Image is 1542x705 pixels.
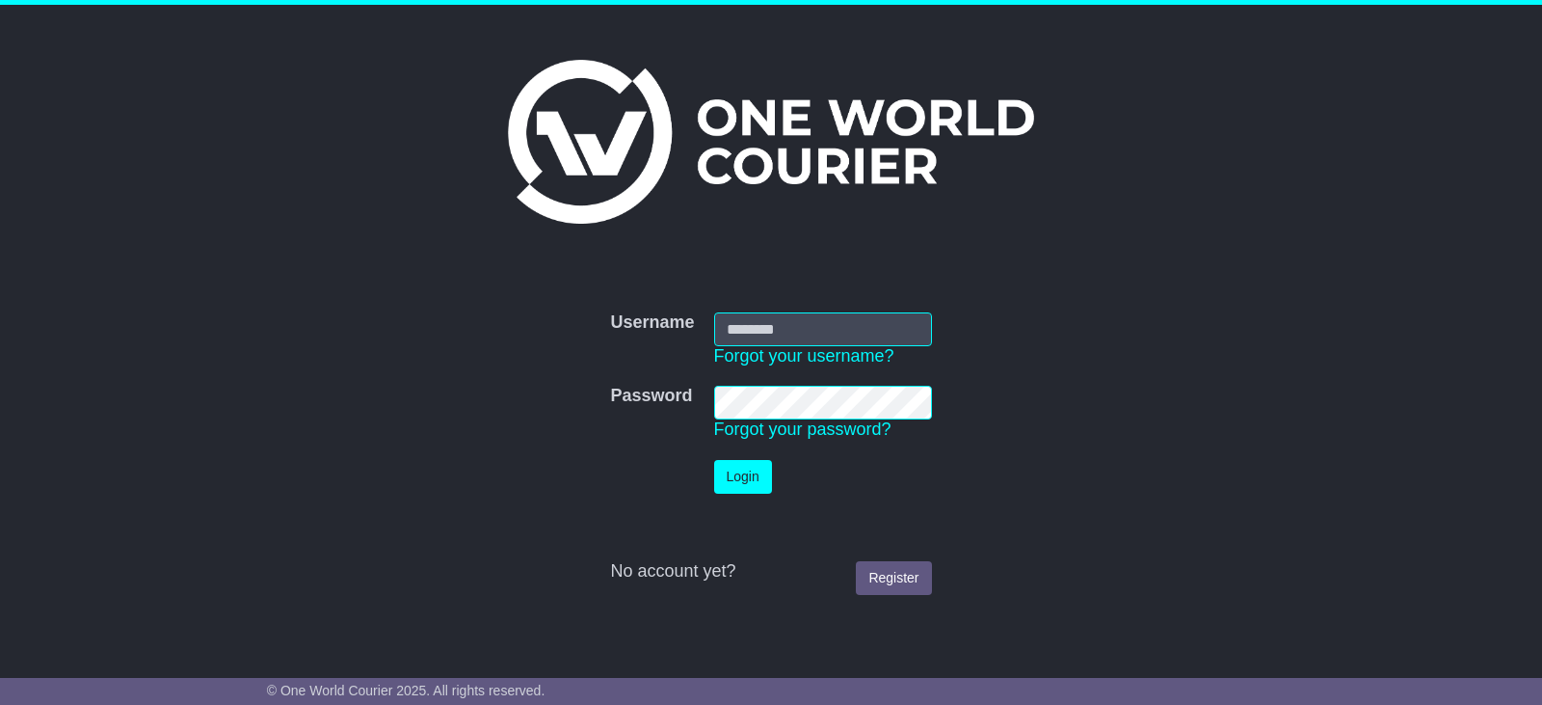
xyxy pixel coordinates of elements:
[610,386,692,407] label: Password
[856,561,931,595] a: Register
[610,312,694,334] label: Username
[714,346,894,366] a: Forgot your username?
[267,683,545,698] span: © One World Courier 2025. All rights reserved.
[714,420,891,439] a: Forgot your password?
[610,561,931,583] div: No account yet?
[714,460,772,494] button: Login
[508,60,1034,224] img: One World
